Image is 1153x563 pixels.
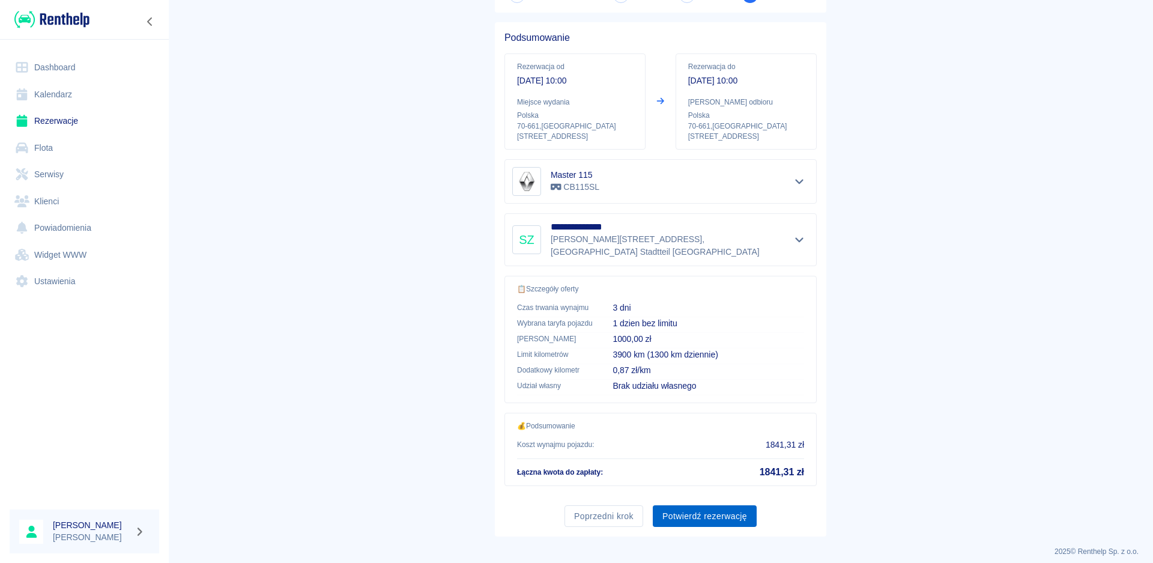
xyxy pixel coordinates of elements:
[10,242,159,269] a: Widget WWW
[517,421,804,431] p: 💰 Podsumowanie
[10,215,159,242] a: Powiadomienia
[551,181,599,193] p: CB115SL
[14,10,89,29] img: Renthelp logo
[141,14,159,29] button: Zwiń nawigację
[183,546,1139,557] p: 2025 © Renthelp Sp. z o.o.
[688,110,804,121] p: Polska
[653,505,757,528] button: Potwierdź rezerwację
[517,97,633,108] p: Miejsce wydania
[504,32,817,44] h5: Podsumowanie
[688,75,804,87] p: [DATE] 10:00
[515,169,539,193] img: Image
[10,10,89,29] a: Renthelp logo
[790,231,810,248] button: Pokaż szczegóły
[517,284,804,294] p: 📋 Szczegóły oferty
[613,317,804,330] p: 1 dzien bez limitu
[517,61,633,72] p: Rezerwacja od
[53,519,130,531] h6: [PERSON_NAME]
[517,333,593,344] p: [PERSON_NAME]
[688,61,804,72] p: Rezerwacja do
[517,302,593,313] p: Czas trwania wynajmu
[517,318,593,329] p: Wybrana taryfa pojazdu
[10,54,159,81] a: Dashboard
[613,380,804,392] p: Brak udziału własnego
[517,380,593,391] p: Udział własny
[613,348,804,361] p: 3900 km (1300 km dziennie)
[10,81,159,108] a: Kalendarz
[517,121,633,132] p: 70-661 , [GEOGRAPHIC_DATA]
[613,333,804,345] p: 1000,00 zł
[551,233,780,258] p: [PERSON_NAME][STREET_ADDRESS] , [GEOGRAPHIC_DATA] Stadtteil [GEOGRAPHIC_DATA]
[517,75,633,87] p: [DATE] 10:00
[517,132,633,142] p: [STREET_ADDRESS]
[10,135,159,162] a: Flota
[517,365,593,376] p: Dodatkowy kilometr
[613,302,804,314] p: 3 dni
[512,225,541,254] div: SZ
[517,467,603,478] p: Łączna kwota do zapłaty :
[517,110,633,121] p: Polska
[517,349,593,360] p: Limit kilometrów
[688,132,804,142] p: [STREET_ADDRESS]
[10,161,159,188] a: Serwisy
[517,439,595,450] p: Koszt wynajmu pojazdu :
[790,173,810,190] button: Pokaż szczegóły
[10,108,159,135] a: Rezerwacje
[688,97,804,108] p: [PERSON_NAME] odbioru
[760,466,804,478] h5: 1841,31 zł
[613,364,804,377] p: 0,87 zł/km
[53,531,130,544] p: [PERSON_NAME]
[564,505,643,528] button: Poprzedni krok
[10,188,159,215] a: Klienci
[551,169,599,181] h6: Master 115
[766,439,804,451] p: 1841,31 zł
[10,268,159,295] a: Ustawienia
[688,121,804,132] p: 70-661 , [GEOGRAPHIC_DATA]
